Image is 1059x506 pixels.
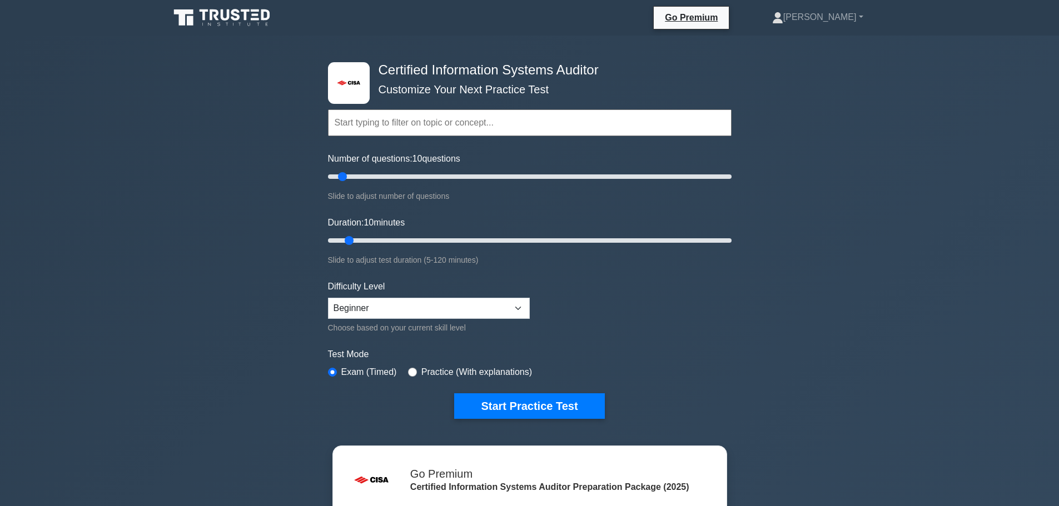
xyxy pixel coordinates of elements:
[328,109,732,136] input: Start typing to filter on topic or concept...
[328,152,460,166] label: Number of questions: questions
[328,321,530,334] div: Choose based on your current skill level
[328,348,732,361] label: Test Mode
[412,154,422,163] span: 10
[341,365,397,379] label: Exam (Timed)
[328,253,732,267] div: Slide to adjust test duration (5-120 minutes)
[374,62,677,78] h4: Certified Information Systems Auditor
[328,216,405,229] label: Duration: minutes
[328,280,385,293] label: Difficulty Level
[364,218,374,227] span: 10
[421,365,532,379] label: Practice (With explanations)
[454,393,604,419] button: Start Practice Test
[745,6,890,28] a: [PERSON_NAME]
[328,189,732,203] div: Slide to adjust number of questions
[658,11,724,24] a: Go Premium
